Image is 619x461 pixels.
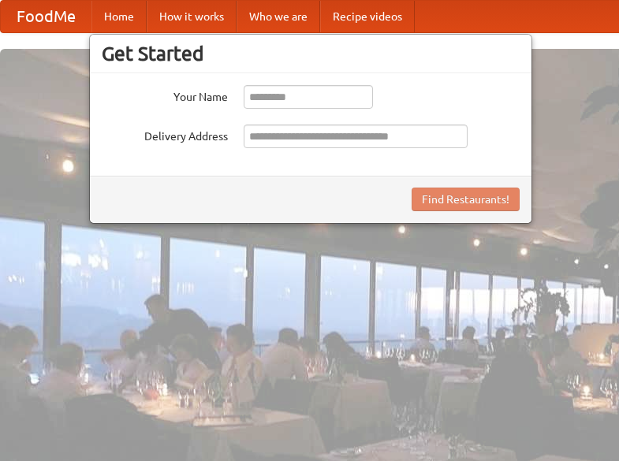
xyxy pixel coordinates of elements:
[91,1,147,32] a: Home
[237,1,320,32] a: Who we are
[147,1,237,32] a: How it works
[320,1,415,32] a: Recipe videos
[412,188,520,211] button: Find Restaurants!
[1,1,91,32] a: FoodMe
[102,85,228,105] label: Your Name
[102,42,520,65] h3: Get Started
[102,125,228,144] label: Delivery Address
